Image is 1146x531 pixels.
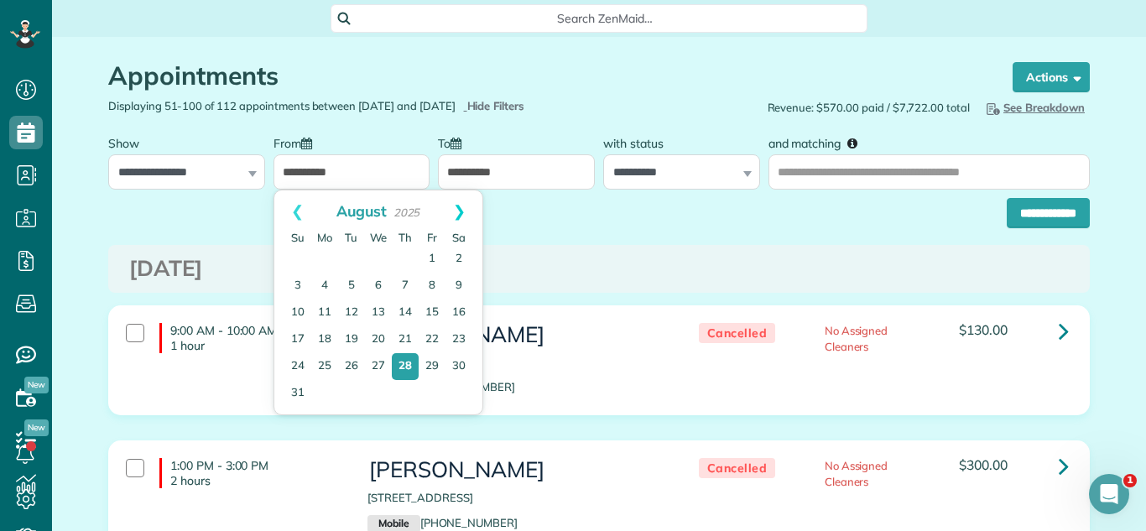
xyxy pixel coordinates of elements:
[825,459,888,488] span: No Assigned Cleaners
[365,299,392,326] a: 13
[108,62,981,90] h1: Appointments
[336,201,387,220] span: August
[445,326,472,353] a: 23
[338,326,365,353] a: 19
[367,355,664,371] p: [STREET_ADDRESS]
[445,353,472,380] a: 30
[983,101,1085,114] span: See Breakdown
[427,231,437,244] span: Friday
[365,326,392,353] a: 20
[464,99,525,112] a: Hide Filters
[311,273,338,299] a: 4
[825,324,888,353] span: No Assigned Cleaners
[284,273,311,299] a: 3
[978,98,1090,117] button: See Breakdown
[392,353,419,380] a: 28
[284,380,311,407] a: 31
[1089,474,1129,514] iframe: Intercom live chat
[367,323,664,347] h3: [PERSON_NAME]
[419,353,445,380] a: 29
[367,490,664,506] p: [STREET_ADDRESS]
[365,273,392,299] a: 6
[338,299,365,326] a: 12
[338,273,365,299] a: 5
[367,516,518,529] a: Mobile[PHONE_NUMBER]
[768,127,870,158] label: and matching
[311,326,338,353] a: 18
[445,299,472,326] a: 16
[1123,474,1137,487] span: 1
[445,246,472,273] a: 2
[365,353,392,380] a: 27
[273,127,320,158] label: From
[317,231,332,244] span: Monday
[699,323,776,344] span: Cancelled
[24,419,49,436] span: New
[311,299,338,326] a: 11
[467,98,525,114] span: Hide Filters
[419,299,445,326] a: 15
[96,98,599,114] div: Displaying 51-100 of 112 appointments between [DATE] and [DATE]
[291,231,305,244] span: Sunday
[959,321,1008,338] span: $130.00
[129,257,1069,281] h3: [DATE]
[392,326,419,353] a: 21
[419,326,445,353] a: 22
[311,353,338,380] a: 25
[170,473,342,488] p: 2 hours
[419,273,445,299] a: 8
[345,231,357,244] span: Tuesday
[170,338,342,353] p: 1 hour
[699,458,776,479] span: Cancelled
[445,273,472,299] a: 9
[284,299,311,326] a: 10
[393,206,420,219] span: 2025
[159,323,342,353] h4: 9:00 AM - 10:00 AM
[392,299,419,326] a: 14
[367,458,664,482] h3: [PERSON_NAME]
[959,456,1008,473] span: $300.00
[24,377,49,393] span: New
[274,190,320,232] a: Prev
[338,353,365,380] a: 26
[398,231,412,244] span: Thursday
[438,127,470,158] label: To
[1013,62,1090,92] button: Actions
[419,246,445,273] a: 1
[370,231,387,244] span: Wednesday
[159,458,342,488] h4: 1:00 PM - 3:00 PM
[284,353,311,380] a: 24
[768,100,970,116] span: Revenue: $570.00 paid / $7,722.00 total
[284,326,311,353] a: 17
[436,190,482,232] a: Next
[392,273,419,299] a: 7
[452,231,466,244] span: Saturday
